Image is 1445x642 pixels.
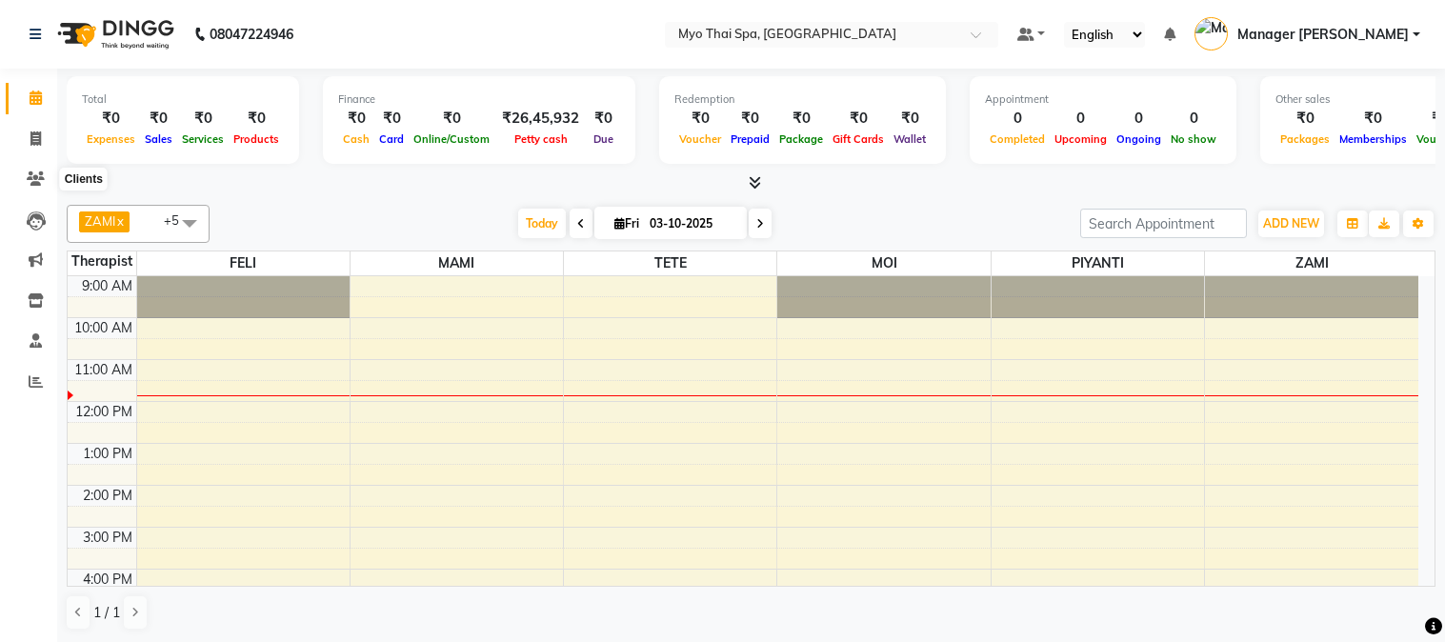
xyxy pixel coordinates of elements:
div: ₹0 [774,108,828,130]
span: Today [518,209,566,238]
div: Finance [338,91,620,108]
button: ADD NEW [1258,211,1324,237]
div: 2:00 PM [79,486,136,506]
div: ₹0 [1275,108,1335,130]
span: Prepaid [726,132,774,146]
span: Packages [1275,132,1335,146]
div: ₹0 [177,108,229,130]
input: 2025-10-03 [644,210,739,238]
span: Ongoing [1112,132,1166,146]
img: logo [49,8,179,61]
div: Redemption [674,91,931,108]
div: Therapist [68,251,136,271]
b: 08047224946 [210,8,293,61]
span: Upcoming [1050,132,1112,146]
div: Clients [60,169,108,191]
span: MAMI [351,251,563,275]
input: Search Appointment [1080,209,1247,238]
span: Package [774,132,828,146]
span: TETE [564,251,776,275]
span: FELI [137,251,350,275]
span: 1 / 1 [93,603,120,623]
span: ZAMI [1205,251,1418,275]
span: ADD NEW [1263,216,1319,231]
div: 0 [1112,108,1166,130]
div: ₹0 [338,108,374,130]
div: ₹0 [374,108,409,130]
span: Expenses [82,132,140,146]
div: Total [82,91,284,108]
div: 10:00 AM [70,318,136,338]
div: 0 [1166,108,1221,130]
div: 3:00 PM [79,528,136,548]
span: Petty cash [510,132,572,146]
div: 1:00 PM [79,444,136,464]
div: ₹26,45,932 [494,108,587,130]
div: ₹0 [828,108,889,130]
div: ₹0 [229,108,284,130]
span: Gift Cards [828,132,889,146]
div: ₹0 [674,108,726,130]
span: Sales [140,132,177,146]
span: Completed [985,132,1050,146]
span: Memberships [1335,132,1412,146]
div: ₹0 [587,108,620,130]
img: Manager Yesha [1194,17,1228,50]
span: Wallet [889,132,931,146]
div: Appointment [985,91,1221,108]
span: Fri [610,216,644,231]
div: 11:00 AM [70,360,136,380]
a: x [115,213,124,229]
div: ₹0 [140,108,177,130]
span: PIYANTI [992,251,1204,275]
span: Online/Custom [409,132,494,146]
span: ZAMI [85,213,115,229]
span: Services [177,132,229,146]
div: ₹0 [409,108,494,130]
div: ₹0 [1335,108,1412,130]
div: 9:00 AM [78,276,136,296]
div: 4:00 PM [79,570,136,590]
span: No show [1166,132,1221,146]
div: ₹0 [889,108,931,130]
span: Due [589,132,618,146]
div: ₹0 [82,108,140,130]
div: 0 [985,108,1050,130]
div: ₹0 [726,108,774,130]
span: Card [374,132,409,146]
div: 0 [1050,108,1112,130]
span: Voucher [674,132,726,146]
span: Cash [338,132,374,146]
span: Products [229,132,284,146]
span: Manager [PERSON_NAME] [1237,25,1409,45]
div: 12:00 PM [71,402,136,422]
span: +5 [164,212,193,228]
span: MOI [777,251,990,275]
